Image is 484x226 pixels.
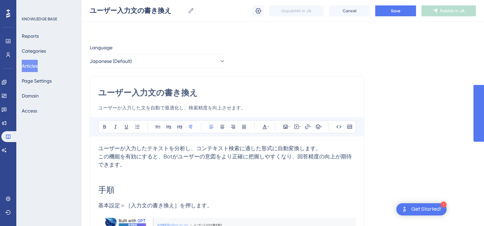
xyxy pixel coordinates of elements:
button: Page Settings [22,75,52,87]
button: Cancel [329,5,370,16]
div: Get Started! [411,206,441,213]
div: Open Get Started! checklist, remaining modules: 1 [396,203,447,215]
button: Unpublish in JA [269,5,324,16]
button: Domain [22,90,39,102]
input: Article Title [98,87,356,98]
button: Articles [22,60,38,72]
span: Japanese (Default) [90,57,132,65]
div: 1 [440,202,447,208]
span: 手順 [98,185,115,195]
div: KNOWLEDGE BASE [22,16,57,22]
img: launcher-image-alternative-text [400,205,409,213]
button: Categories [22,45,46,57]
button: Reports [22,30,39,42]
button: Japanese (Default) [90,54,226,68]
input: Article Name [90,6,185,15]
button: Save [375,5,416,16]
iframe: UserGuiding AI Assistant Launcher [455,199,476,220]
span: Save [391,8,400,14]
span: この機能を有効にすると、Botがユーザーの意図をより正確に把握しやすくなり、回答精度の向上が期待できます。 [98,153,352,168]
span: Publish in JA [440,8,465,14]
input: Article Description [98,104,356,112]
span: Unpublish in JA [281,8,311,14]
button: Publish in JA [421,5,476,16]
span: Language [90,44,113,52]
span: 基本設定＞［入力文の書き換え］を押します。 [98,202,212,209]
button: Access [22,105,37,117]
span: Cancel [343,8,357,14]
span: ユーザーが入力したテキストを分析し、コンテキスト検索に適した形式に自動変換します。 [98,145,321,152]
